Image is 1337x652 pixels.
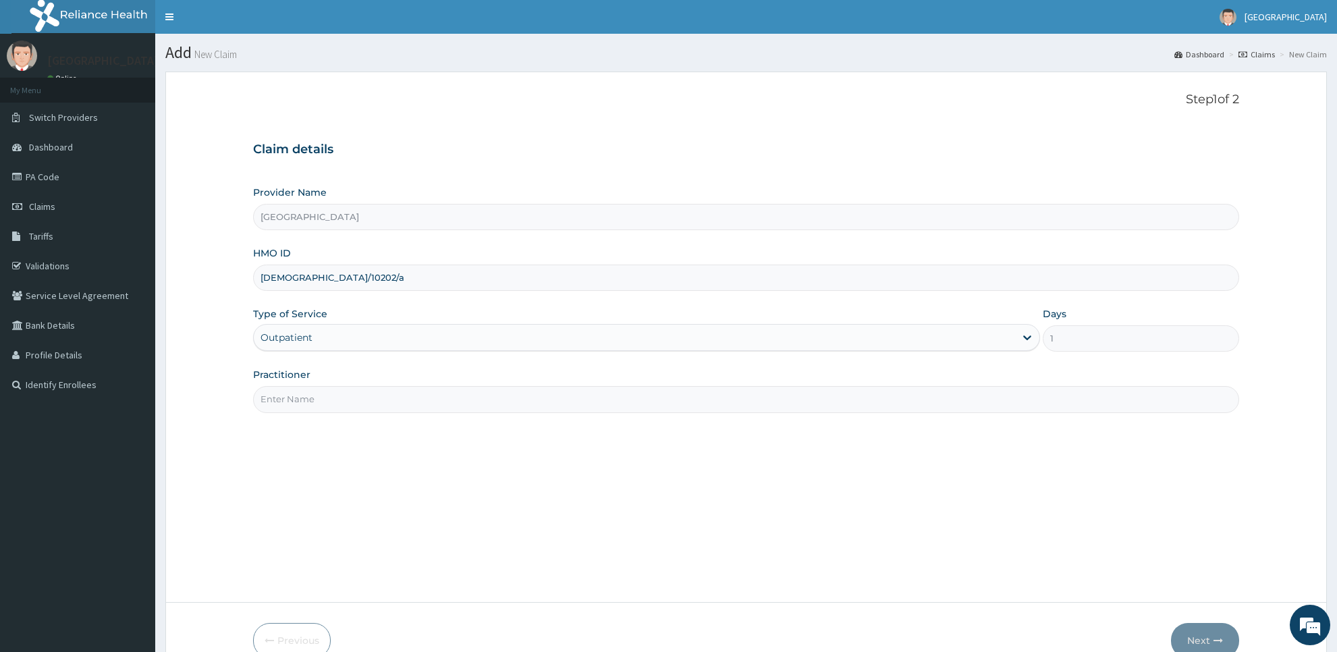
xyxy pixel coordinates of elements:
[1043,307,1066,321] label: Days
[29,200,55,213] span: Claims
[47,74,80,83] a: Online
[29,230,53,242] span: Tariffs
[1174,49,1224,60] a: Dashboard
[29,141,73,153] span: Dashboard
[1238,49,1275,60] a: Claims
[261,331,312,344] div: Outpatient
[253,186,327,199] label: Provider Name
[253,386,1239,412] input: Enter Name
[1220,9,1236,26] img: User Image
[1276,49,1327,60] li: New Claim
[1245,11,1327,23] span: [GEOGRAPHIC_DATA]
[7,40,37,71] img: User Image
[47,55,159,67] p: [GEOGRAPHIC_DATA]
[253,368,310,381] label: Practitioner
[192,49,237,59] small: New Claim
[165,44,1327,61] h1: Add
[253,246,291,260] label: HMO ID
[253,307,327,321] label: Type of Service
[253,142,1239,157] h3: Claim details
[29,111,98,124] span: Switch Providers
[253,265,1239,291] input: Enter HMO ID
[253,92,1239,107] p: Step 1 of 2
